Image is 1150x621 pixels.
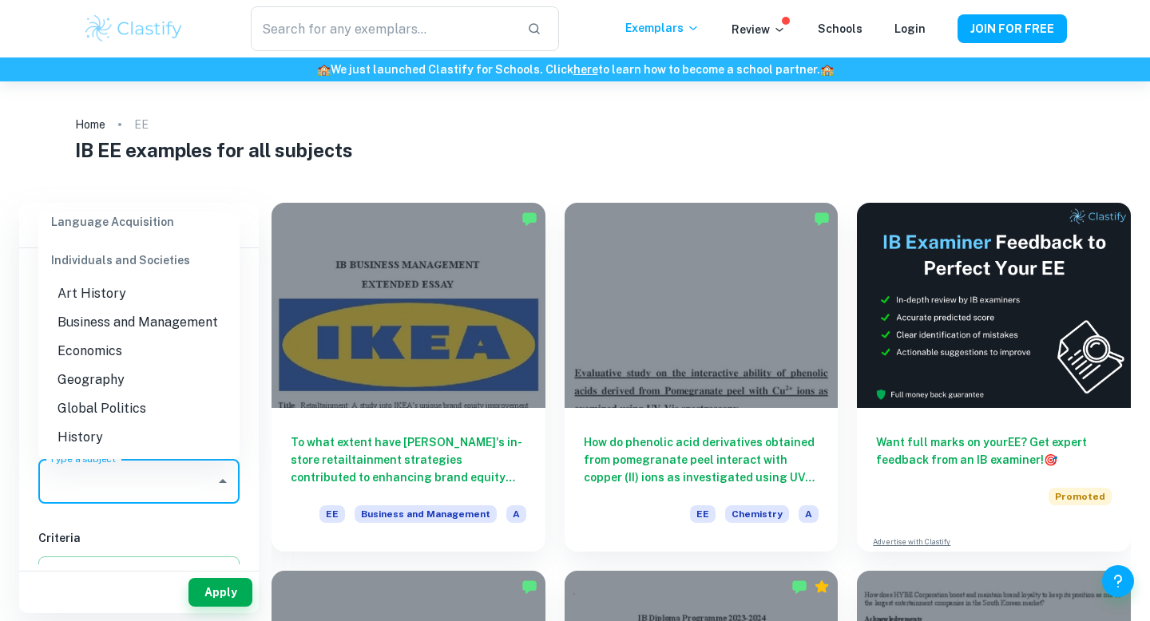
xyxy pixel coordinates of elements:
[565,203,839,552] a: How do phenolic acid derivatives obtained from pomegranate peel interact with copper (II) ions as...
[732,21,786,38] p: Review
[857,203,1131,408] img: Thumbnail
[1049,488,1112,505] span: Promoted
[958,14,1067,43] button: JOIN FOR FREE
[814,211,830,227] img: Marked
[212,470,234,492] button: Close
[38,394,240,423] li: Global Politics
[820,63,834,76] span: 🏫
[291,433,526,486] h6: To what extent have [PERSON_NAME]'s in-store retailtainment strategies contributed to enhancing b...
[38,279,240,308] li: Art History
[38,366,240,394] li: Geography
[814,579,830,595] div: Premium
[38,241,240,279] div: Individuals and Societies
[38,529,240,547] h6: Criteria
[725,505,789,523] span: Chemistry
[38,337,240,366] li: Economics
[38,203,240,241] div: Language Acquisition
[272,203,545,552] a: To what extent have [PERSON_NAME]'s in-store retailtainment strategies contributed to enhancing b...
[625,19,700,37] p: Exemplars
[521,211,537,227] img: Marked
[1102,565,1134,597] button: Help and Feedback
[3,61,1147,78] h6: We just launched Clastify for Schools. Click to learn how to become a school partner.
[38,452,240,481] li: ITGS
[584,433,819,486] h6: How do phenolic acid derivatives obtained from pomegranate peel interact with copper (II) ions as...
[873,536,950,548] a: Advertise with Clastify
[188,578,252,607] button: Apply
[19,203,259,247] h6: Filter exemplars
[317,63,331,76] span: 🏫
[355,505,497,523] span: Business and Management
[690,505,716,523] span: EE
[521,579,537,595] img: Marked
[1044,453,1057,466] span: 🎯
[573,63,598,76] a: here
[857,203,1131,552] a: Want full marks on yourEE? Get expert feedback from an IB examiner!PromotedAdvertise with Clastify
[319,505,345,523] span: EE
[75,136,1076,164] h1: IB EE examples for all subjects
[506,505,526,523] span: A
[38,556,240,585] button: Select
[799,505,819,523] span: A
[83,13,184,45] img: Clastify logo
[251,6,514,51] input: Search for any exemplars...
[38,423,240,452] li: History
[818,22,862,35] a: Schools
[876,433,1112,469] h6: Want full marks on your EE ? Get expert feedback from an IB examiner!
[134,116,149,133] p: EE
[38,308,240,337] li: Business and Management
[791,579,807,595] img: Marked
[75,113,105,136] a: Home
[894,22,926,35] a: Login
